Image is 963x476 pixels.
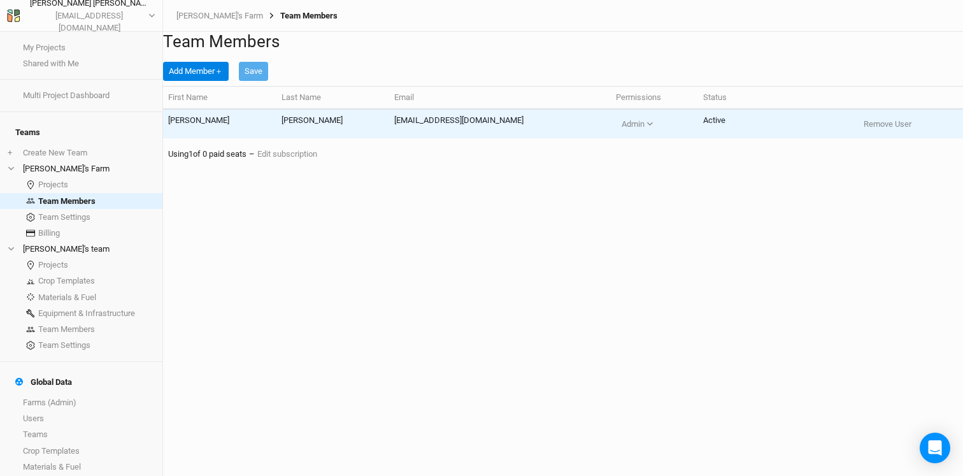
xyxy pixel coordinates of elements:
[30,10,148,34] div: [EMAIL_ADDRESS][DOMAIN_NAME]
[15,377,72,387] div: Global Data
[698,109,752,139] td: Active
[239,62,268,81] button: Save
[611,86,699,109] th: Permissions
[8,120,155,145] h4: Teams
[389,86,610,109] th: Email
[163,62,229,81] button: Add Member＋
[163,109,276,139] td: [PERSON_NAME]
[622,118,645,131] div: Admin
[263,11,338,21] div: Team Members
[858,115,917,134] button: Remove User
[616,115,660,134] button: Admin
[389,109,610,139] td: [EMAIL_ADDRESS][DOMAIN_NAME]
[276,86,390,109] th: Last Name
[163,32,963,52] h1: Team Members
[8,148,12,158] span: +
[176,11,263,21] a: [PERSON_NAME]'s Farm
[698,86,752,109] th: Status
[163,86,276,109] th: First Name
[168,149,246,159] span: Using 1 of 0 paid seats
[276,109,390,139] td: [PERSON_NAME]
[920,433,950,463] div: Open Intercom Messenger
[257,149,317,159] a: Edit subscription
[249,149,255,159] span: –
